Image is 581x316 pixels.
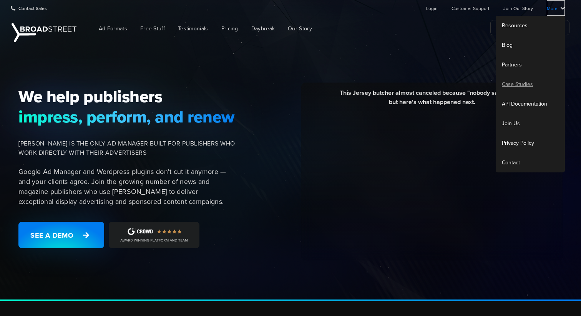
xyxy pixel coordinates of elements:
[496,94,565,114] a: API Documentation
[12,23,76,42] img: Broadstreet | The Ad Manager for Small Publishers
[547,0,565,16] a: More
[496,74,565,94] a: Case Studies
[288,25,312,33] span: Our Story
[140,25,165,33] span: Free Stuff
[93,20,133,37] a: Ad Formats
[18,107,235,127] span: impress, perform, and renew
[496,55,565,74] a: Partners
[496,133,565,153] a: Privacy Policy
[496,35,565,55] a: Blog
[81,16,569,41] nav: Main
[452,0,490,16] a: Customer Support
[503,0,533,16] a: Join Our Story
[134,20,171,37] a: Free Stuff
[426,0,438,16] a: Login
[18,222,104,248] a: See a Demo
[221,25,238,33] span: Pricing
[18,167,235,207] p: Google Ad Manager and Wordpress plugins don't cut it anymore — and your clients agree. Join the g...
[496,153,565,172] a: Contact
[246,20,281,37] a: Daybreak
[496,16,565,35] a: Resources
[251,25,275,33] span: Daybreak
[490,20,569,35] a: See What's Possible
[99,25,127,33] span: Ad Formats
[216,20,244,37] a: Pricing
[496,114,565,133] a: Join Us
[307,113,557,253] iframe: YouTube video player
[307,88,557,113] div: This Jersey butcher almost canceled because "nobody saw his ad," but here's what happened next.
[18,139,235,157] span: [PERSON_NAME] IS THE ONLY AD MANAGER BUILT FOR PUBLISHERS WHO WORK DIRECTLY WITH THEIR ADVERTISERS
[11,0,47,16] a: Contact Sales
[282,20,318,37] a: Our Story
[172,20,214,37] a: Testimonials
[178,25,208,33] span: Testimonials
[18,86,235,106] span: We help publishers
